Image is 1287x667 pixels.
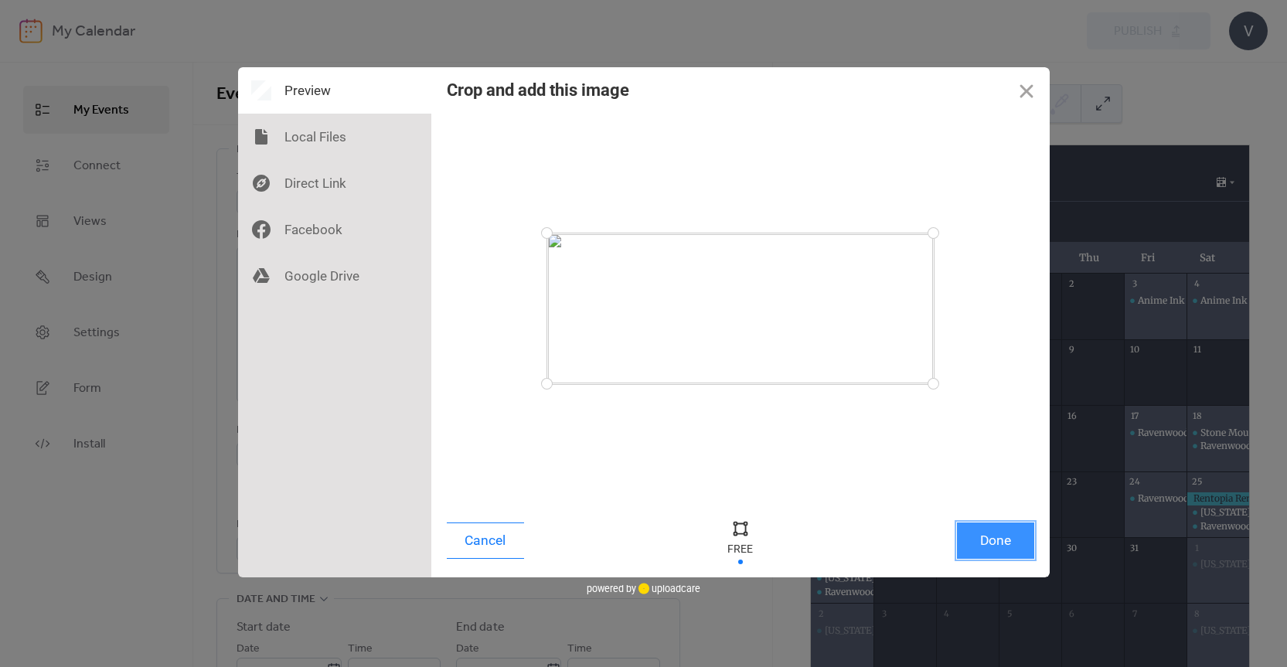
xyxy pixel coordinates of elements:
button: Done [957,522,1034,559]
button: Close [1003,67,1050,114]
div: Facebook [238,206,431,253]
a: uploadcare [636,583,700,594]
div: powered by [587,577,700,601]
div: Direct Link [238,160,431,206]
div: Local Files [238,114,431,160]
div: Google Drive [238,253,431,299]
button: Cancel [447,522,524,559]
div: Preview [238,67,431,114]
div: Crop and add this image [447,80,629,100]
